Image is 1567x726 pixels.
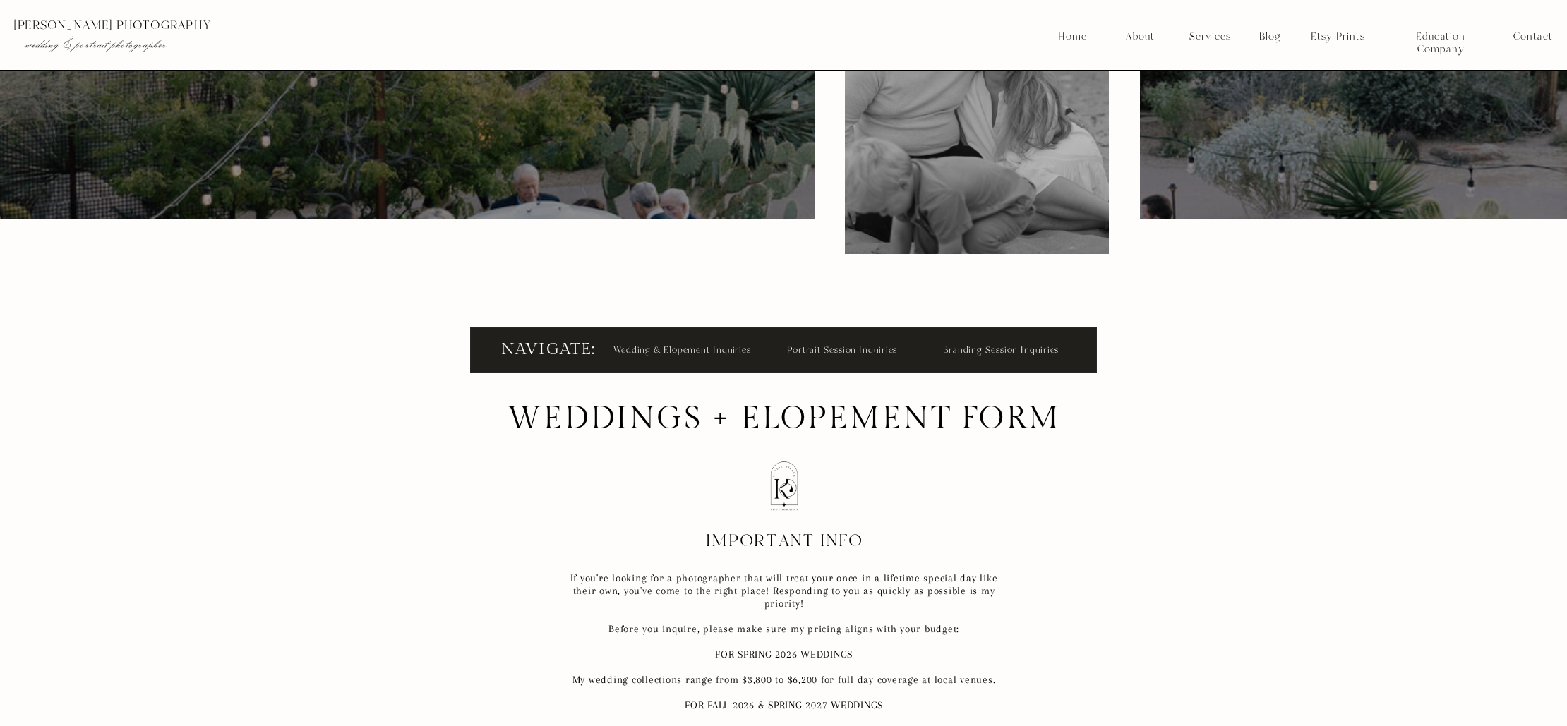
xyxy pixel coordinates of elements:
a: Branding Session Inquiries [943,341,1062,357]
h1: important info [657,531,911,547]
a: Wedding & Elopement Inquiries [613,341,755,357]
a: Education Company [1392,30,1489,43]
p: Navigate: [501,342,594,361]
a: Services [1184,30,1236,43]
a: Blog [1254,30,1285,43]
a: Home [1057,30,1088,43]
a: Etsy Prints [1305,30,1370,43]
a: Portrait Session Inquiries [787,341,906,357]
h2: WEDDINGS + ELOPEMENT FORM [498,405,1069,435]
a: Contact [1513,30,1552,43]
a: About [1122,30,1158,43]
p: [PERSON_NAME] photography [13,19,563,32]
p: wedding & portrait photographer [25,37,534,52]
